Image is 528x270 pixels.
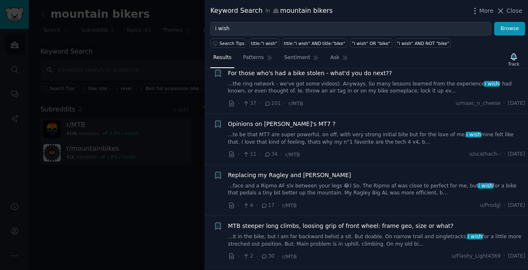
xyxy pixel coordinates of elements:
span: i wish [467,234,483,239]
a: MTB steeper long climbs, loosing grip of front wheel: frame geo, size or what? [228,222,454,230]
span: · [504,202,505,209]
span: u/Prodgl [480,202,500,209]
a: For those who's had a bike stolen - what'd you do next?? [228,69,392,78]
button: Track [505,51,522,68]
a: Ask [328,51,351,68]
a: Replacing my Ragley and [PERSON_NAME] [228,171,351,180]
span: 101 [264,100,281,107]
span: i wish [478,183,493,189]
span: i wish [484,81,500,87]
a: title:"i wish" [249,38,279,48]
span: r/MTB [282,254,297,260]
span: u/scathach-- [469,151,501,158]
span: 2 [243,253,253,260]
a: ...face and a Ripmo AF slx between your legs 😂) So. The Ripmo af was close to perfect for me, but... [228,182,526,197]
span: · [238,252,240,261]
span: · [238,99,240,108]
span: Search Tips [219,40,245,46]
span: u/maac_n_cheese [456,100,501,107]
span: Sentiment [284,54,310,62]
span: · [284,99,285,108]
span: r/MTB [288,101,303,107]
button: More [471,7,494,15]
span: 30 [261,253,274,260]
span: · [238,201,240,210]
span: u/Flashy_Light4369 [452,253,501,260]
div: "i wish" AND NOT "bike" [397,40,449,46]
button: Close [496,7,522,15]
span: [DATE] [508,151,525,158]
span: More [479,7,494,15]
a: "i wish" AND NOT "bike" [395,38,451,48]
div: title:"i wish" AND title:"bike" [284,40,345,46]
span: · [256,252,258,261]
span: i wish [466,132,481,137]
a: ...to be that MT7 are super powerful, on off, with very strong initial bite but for the love of m... [228,131,526,146]
span: in [265,7,270,15]
span: Results [213,54,231,62]
span: · [504,253,505,260]
span: 37 [243,100,256,107]
span: 4 [243,202,253,209]
span: r/MTB [282,203,297,208]
span: · [259,99,261,108]
span: Close [507,7,522,15]
a: Sentiment [281,51,322,68]
span: [DATE] [508,253,525,260]
span: 17 [261,202,274,209]
button: Search Tips [210,38,246,48]
span: r/MTB [285,152,300,158]
div: Track [508,61,519,67]
a: ...it in the bike, but I am far backward behid a sit. But doable. On narrow trail and singletrack... [228,233,526,248]
span: Ask [330,54,339,62]
span: 11 [243,151,256,158]
span: · [259,150,261,159]
a: Opinions on [PERSON_NAME]'s MT7 ? [228,120,336,128]
div: title:"i wish" [251,40,278,46]
span: · [256,201,258,210]
a: title:"i wish" AND title:"bike" [282,38,347,48]
a: Patterns [240,51,275,68]
button: Browse [494,22,525,36]
span: · [238,150,240,159]
div: Keyword Search mountain bikers [210,6,333,16]
a: ...the ring network - we've got some videos). Anyways. So many lessons learned from the experienc... [228,81,526,95]
span: [DATE] [508,100,525,107]
a: "i wish" OR "bike" [350,38,392,48]
span: · [277,252,279,261]
a: Results [210,51,234,68]
span: 34 [264,151,278,158]
span: · [280,150,282,159]
span: · [277,201,279,210]
span: · [504,151,505,158]
span: · [504,100,505,107]
input: Try a keyword related to your business [210,22,491,36]
div: "i wish" OR "bike" [352,40,390,46]
span: Patterns [243,54,264,62]
span: [DATE] [508,202,525,209]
